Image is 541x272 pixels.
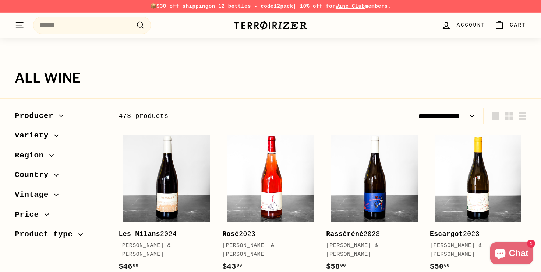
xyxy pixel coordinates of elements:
[119,230,160,238] b: Les Milans
[326,262,346,271] span: $58
[430,229,519,240] div: 2023
[326,229,415,240] div: 2023
[457,21,485,29] span: Account
[15,228,78,241] span: Product type
[222,229,311,240] div: 2023
[222,241,311,259] div: [PERSON_NAME] & [PERSON_NAME]
[430,230,463,238] b: Escargot
[119,262,138,271] span: $46
[222,262,242,271] span: $43
[510,21,526,29] span: Cart
[15,149,49,162] span: Region
[444,263,449,268] sup: 00
[15,129,54,142] span: Variety
[15,187,107,207] button: Vintage
[430,241,519,259] div: [PERSON_NAME] & [PERSON_NAME]
[15,169,54,181] span: Country
[488,242,535,266] inbox-online-store-chat: Shopify online store chat
[15,108,107,128] button: Producer
[15,167,107,187] button: Country
[15,128,107,147] button: Variety
[119,229,208,240] div: 2024
[15,207,107,227] button: Price
[274,3,293,9] strong: 12pack
[340,263,346,268] sup: 00
[156,3,209,9] span: $30 off shipping
[15,226,107,246] button: Product type
[133,263,138,268] sup: 00
[15,147,107,167] button: Region
[15,209,45,221] span: Price
[15,2,526,10] p: 📦 on 12 bottles - code | 10% off for members.
[15,71,526,86] h1: All wine
[15,110,59,122] span: Producer
[222,230,239,238] b: Rosé
[15,189,54,201] span: Vintage
[326,241,415,259] div: [PERSON_NAME] & [PERSON_NAME]
[119,241,208,259] div: [PERSON_NAME] & [PERSON_NAME]
[237,263,242,268] sup: 00
[490,14,531,36] a: Cart
[430,262,450,271] span: $50
[437,14,490,36] a: Account
[326,230,363,238] b: Rasséréné
[119,111,322,122] div: 473 products
[336,3,365,9] a: Wine Club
